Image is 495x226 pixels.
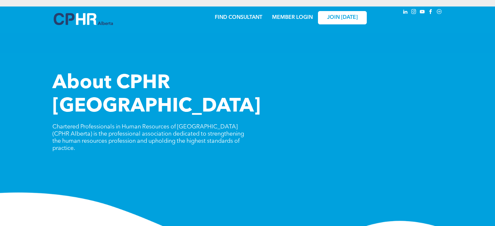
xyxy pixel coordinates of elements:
[419,8,426,17] a: youtube
[215,15,262,20] a: FIND CONSULTANT
[52,124,244,151] span: Chartered Professionals in Human Resources of [GEOGRAPHIC_DATA] (CPHR Alberta) is the professiona...
[436,8,443,17] a: Social network
[52,73,261,116] span: About CPHR [GEOGRAPHIC_DATA]
[318,11,367,24] a: JOIN [DATE]
[427,8,434,17] a: facebook
[272,15,313,20] a: MEMBER LOGIN
[327,15,358,21] span: JOIN [DATE]
[402,8,409,17] a: linkedin
[54,13,113,25] img: A blue and white logo for cp alberta
[410,8,418,17] a: instagram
